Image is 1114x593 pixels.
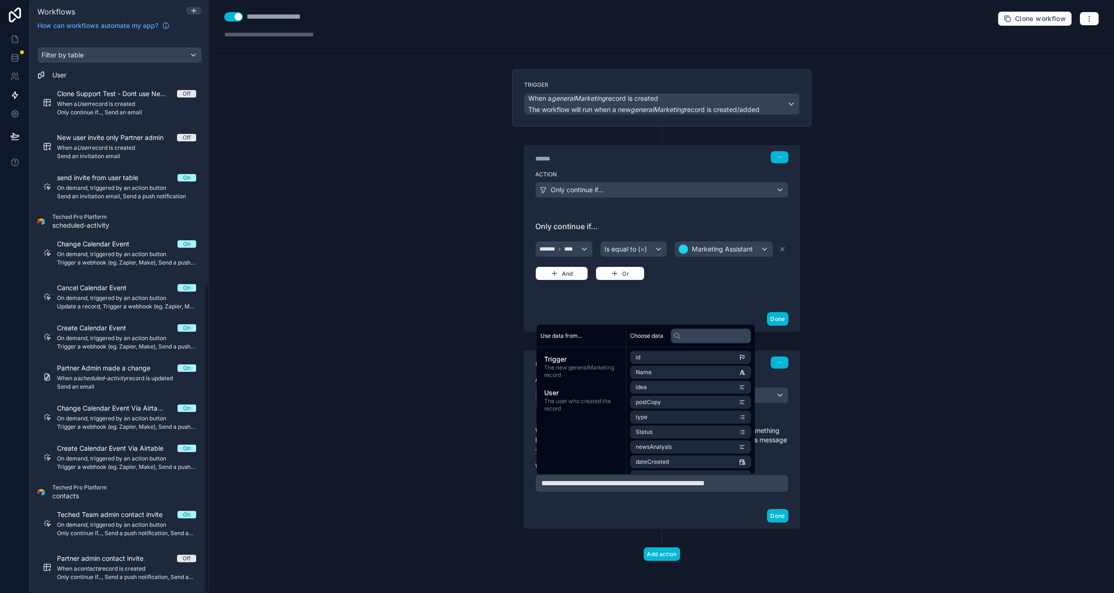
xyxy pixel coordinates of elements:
span: Send an invitation email, Send a push notification [57,193,196,200]
span: Only continue if..., Send a push notification, Send an invitation email [57,573,196,581]
span: The user who created the record [544,398,618,412]
span: Teched Pro Platform [52,484,107,491]
span: Clone workflow [1015,14,1066,23]
span: Trigger a webhook (eg. Zapier, Make), Send a push notification [57,463,196,471]
div: On [183,405,191,412]
a: Create Calendar EventOnOn demand, triggered by an action buttonTrigger a webhook (eg. Zapier, Mak... [37,318,202,356]
span: On demand, triggered by an action button [57,251,196,258]
button: And [535,266,589,280]
label: Action [535,376,788,384]
div: On [183,445,191,452]
em: User [77,144,90,151]
a: Cancel Calendar EventOnOn demand, triggered by an action buttonUpdate a record, Trigger a webhook... [37,278,202,316]
a: New user invite only Partner adminOffWhen aUserrecord is createdSend an invitation email [37,127,202,166]
span: How can workflows automate my app? [37,21,158,30]
div: Off [183,90,191,98]
div: Off [183,134,191,141]
a: How can workflows automate my app? [34,21,173,30]
span: When a record is created [57,565,196,572]
div: On [183,284,191,292]
span: Trigger [544,355,618,364]
span: User [544,388,618,398]
div: On [183,174,191,181]
a: Teched Team admin contact inviteOnOn demand, triggered by an action buttonOnly continue if..., Se... [37,504,202,543]
a: Clone Support Test - Dont use New user inviteOffWhen aUserrecord is createdOnly continue if..., S... [37,84,202,122]
span: User [52,70,66,80]
label: Webhook url [535,461,788,471]
button: Add action [644,547,680,561]
span: Clone Support Test - Dont use New user invite [57,89,177,98]
a: Change Calendar EventOnOn demand, triggered by an action buttonTrigger a webhook (eg. Zapier, Mak... [37,234,202,272]
span: The new generalMarketing record [544,364,618,379]
span: Only continue if..., Send an email [57,109,196,116]
span: Change Calendar Event [57,239,141,249]
span: On demand, triggered by an action button [57,184,196,192]
span: On demand, triggered by an action button [57,415,196,422]
div: On [183,364,191,372]
span: Only continue if..., Send a push notification, Send an invitation email [57,530,196,537]
span: Teched Team admin contact invite [57,510,174,519]
button: Done [767,312,788,326]
button: Marketing Assistant [674,241,773,257]
button: Or [596,266,645,280]
span: Create Calendar Event Via Airtable [57,444,175,453]
button: When ageneralMarketingrecord is createdThe workflow will run when a newgeneralMarketingrecord is ... [524,93,800,115]
span: Partner Admin made a change [57,363,162,373]
button: Only continue if... [535,182,788,198]
label: Trigger [524,81,800,89]
span: Choose data [630,332,663,340]
button: Done [767,509,788,523]
em: scheduled-activity [77,375,127,382]
span: Teched Pro Platform [52,213,109,221]
button: Trigger a webhook (eg. Zapier, Make) [535,387,788,403]
span: Send an email [57,383,196,391]
a: Partner admin contact inviteOffWhen acontactsrecord is createdOnly continue if..., Send a push no... [37,548,202,586]
span: Trigger a webhook (eg. Zapier, Make), Send a push notification [57,343,196,350]
label: Action [535,171,788,178]
span: Cancel Calendar Event [57,283,138,293]
div: Off [183,555,191,562]
span: Create Calendar Event [57,323,137,333]
div: On [183,240,191,248]
span: On demand, triggered by an action button [57,294,196,302]
span: Is equal to (=) [604,244,647,254]
em: generalMarketing [631,105,685,113]
span: New user invite only Partner admin [57,133,175,142]
span: Workflows [37,7,75,16]
span: When a record is created [528,94,658,103]
span: Send an invitation email [57,153,196,160]
em: generalMarketing [552,94,606,102]
span: send invite from user table [57,173,149,182]
span: On demand, triggered by an action button [57,455,196,462]
button: Is equal to (=) [600,241,667,257]
span: On demand, triggered by an action button [57,521,196,529]
em: contacts [77,565,100,572]
span: Use data from... [540,332,582,340]
div: scrollable content [30,36,209,593]
span: Partner admin contact invite [57,554,155,563]
span: contacts [52,491,107,501]
em: User [77,100,90,107]
p: Webhooks are used to trigger an automation in another system when something happens. will be incl... [535,426,788,454]
img: Airtable Logo [37,218,45,225]
a: send invite from user tableOnOn demand, triggered by an action buttonSend an invitation email, Se... [37,167,202,206]
span: Filter by table [42,51,84,59]
span: When a record is updated [57,375,196,382]
span: The workflow will run when a new record is created/added [528,105,759,113]
a: Create Calendar Event Via AirtableOnOn demand, triggered by an action buttonTrigger a webhook (eg... [37,438,202,476]
div: scrollable content [537,347,626,420]
span: Only continue if... [535,221,788,232]
a: Change Calendar Event Via AirtableOnOn demand, triggered by an action buttonTrigger a webhook (eg... [37,398,202,436]
span: Only continue if... [551,185,603,195]
span: Change Calendar Event Via Airtable [57,404,177,413]
span: Trigger a webhook (eg. Zapier, Make), Send a push notification [57,423,196,431]
button: Filter by table [37,47,202,63]
a: Partner Admin made a changeOnWhen ascheduled-activityrecord is updatedSend an email [37,358,202,396]
span: Marketing Assistant [692,244,753,254]
div: On [183,511,191,518]
span: On demand, triggered by an action button [57,335,196,342]
span: Update a record, Trigger a webhook (eg. Zapier, Make), Send a push notification [57,303,196,310]
span: Trigger a webhook (eg. Zapier, Make), Send a push notification [57,259,196,266]
img: Airtable Logo [37,488,45,496]
span: When a record is created [57,100,196,108]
